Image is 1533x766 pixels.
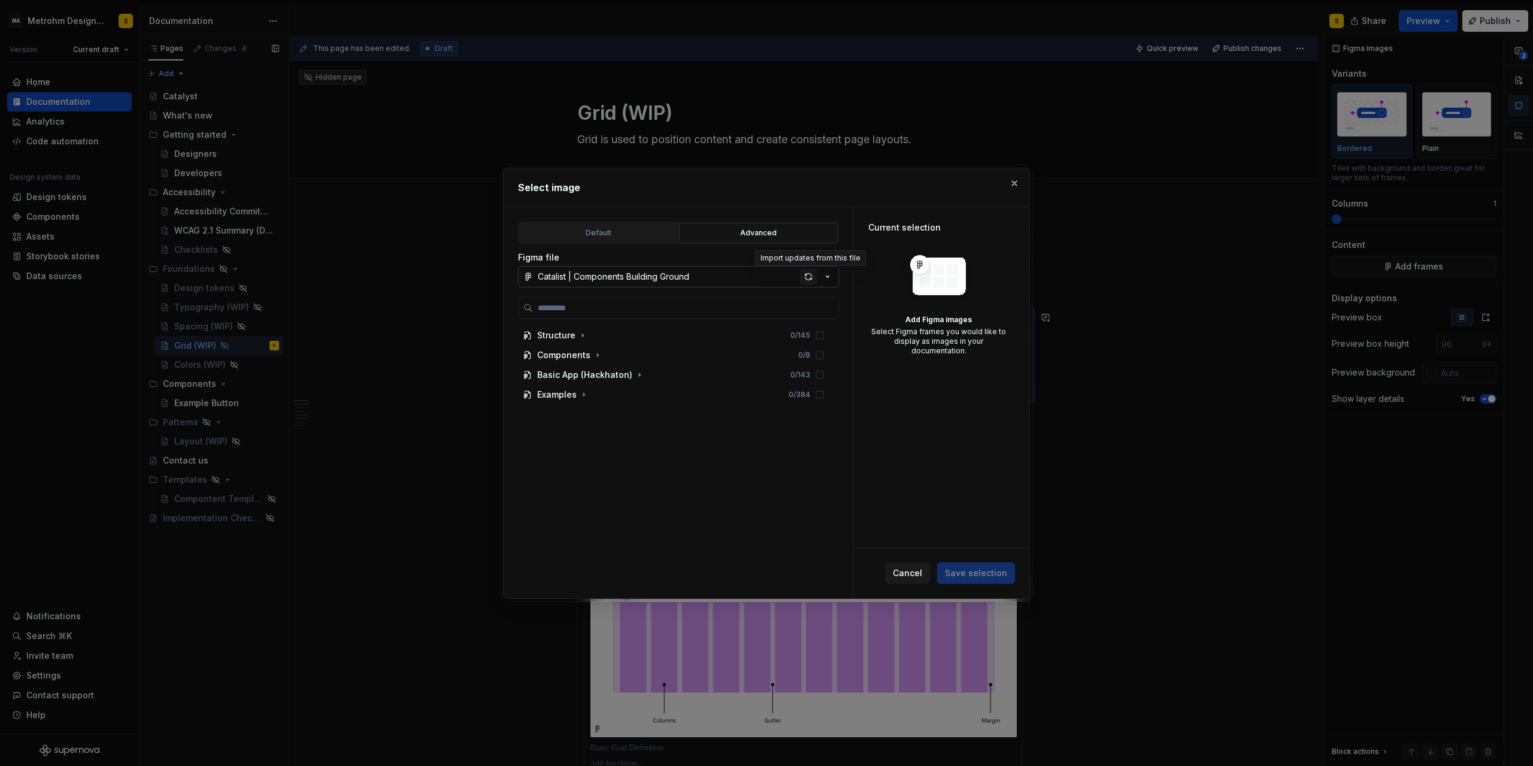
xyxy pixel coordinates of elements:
[868,222,1009,234] div: Current selection
[518,180,1015,195] h2: Select image
[790,331,810,340] div: 0 / 145
[537,329,575,341] div: Structure
[537,369,632,381] div: Basic App (Hackhaton)
[868,315,1009,325] div: Add Figma images
[790,370,810,380] div: 0 / 143
[789,390,810,399] div: 0 / 384
[798,350,810,360] div: 0 / 8
[523,227,674,239] div: Default
[885,562,930,584] button: Cancel
[537,389,577,401] div: Examples
[893,567,922,579] span: Cancel
[518,266,839,287] button: Catalist | Components Building Ground
[538,271,689,283] div: Catalist | Components Building Ground
[537,349,590,361] div: Components
[755,250,866,266] div: Import updates from this file
[683,227,834,239] div: Advanced
[518,252,559,264] label: Figma file
[868,327,1009,356] div: Select Figma frames you would like to display as images in your documentation.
